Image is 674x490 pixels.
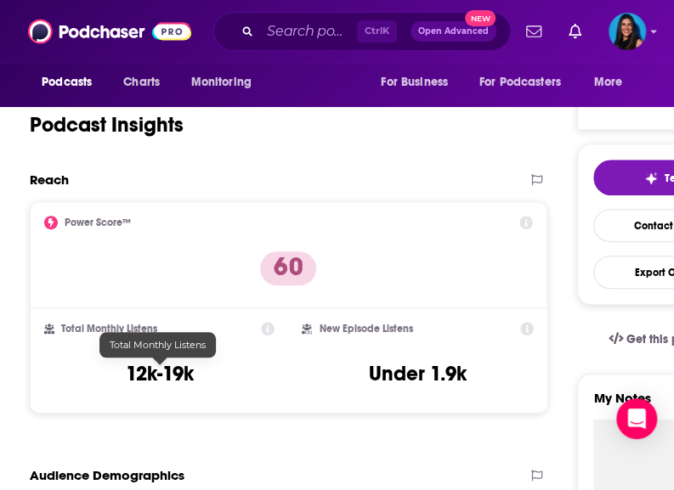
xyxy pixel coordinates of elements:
a: Show notifications dropdown [562,17,588,46]
h2: Audience Demographics [30,467,184,483]
span: For Podcasters [479,70,561,94]
p: 60 [260,251,316,285]
button: Show profile menu [609,13,646,50]
button: open menu [582,66,644,99]
button: open menu [30,66,114,99]
h3: Under 1.9k [369,361,467,386]
input: Search podcasts, credits, & more... [260,18,357,45]
h3: 12k-19k [126,361,194,386]
span: Ctrl K [357,20,397,42]
span: Charts [123,70,160,94]
button: Open AdvancedNew [411,21,496,42]
button: open menu [178,66,273,99]
button: open menu [369,66,469,99]
span: Logged in as kateyquinn [609,13,646,50]
a: Show notifications dropdown [519,17,548,46]
span: For Business [381,70,448,94]
span: Open Advanced [418,27,489,36]
h2: Power Score™ [65,217,131,228]
div: Search podcasts, credits, & more... [213,12,511,51]
span: More [594,70,623,94]
button: open menu [468,66,586,99]
span: Podcasts [42,70,92,94]
img: User Profile [609,13,646,50]
img: tell me why sparkle [644,172,658,185]
span: New [465,10,496,26]
span: Total Monthly Listens [110,339,206,351]
h2: Total Monthly Listens [61,323,157,335]
div: Open Intercom Messenger [616,398,657,439]
h1: Podcast Insights [30,112,184,138]
h2: Reach [30,172,69,188]
span: Monitoring [190,70,251,94]
img: Podchaser - Follow, Share and Rate Podcasts [28,15,191,48]
h2: New Episode Listens [319,323,412,335]
a: Charts [112,66,170,99]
